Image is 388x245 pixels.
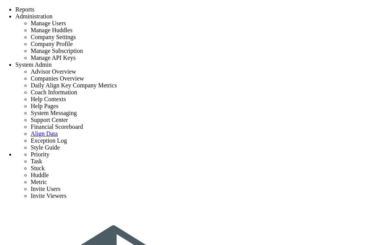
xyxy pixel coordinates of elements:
span: Invite Viewers [31,192,66,199]
span: System Admin [15,61,52,68]
span: Invite Users [31,186,61,192]
span: Support Center [31,117,68,123]
span: Metric [31,179,47,185]
span: Advisor Overview [31,68,76,75]
span: System Messaging [31,110,77,116]
span: Manage API Keys [31,54,76,61]
span: Manage Subscription [31,48,83,54]
span: Exception Log [31,137,67,144]
span: Huddle [31,172,49,178]
span: Task [31,158,42,164]
span: Daily Align Key Company Metrics [31,82,117,89]
span: Help Pages [31,103,58,109]
span: Administration [15,13,53,20]
span: Reports [15,6,35,13]
span: Company Profile [31,41,73,47]
span: Help Contexts [31,96,66,102]
span: Stuck [31,165,44,171]
span: Coach Information [31,89,77,95]
span: Manage Users [31,20,66,26]
span: Manage Huddles [31,27,72,33]
span: Priority [31,151,49,158]
a: Align Data [31,130,58,137]
span: Companies Overview [31,75,84,82]
span: Style Guide [31,144,60,151]
span: Company Settings [31,34,76,40]
span: Financial Scoreboard [31,123,83,130]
